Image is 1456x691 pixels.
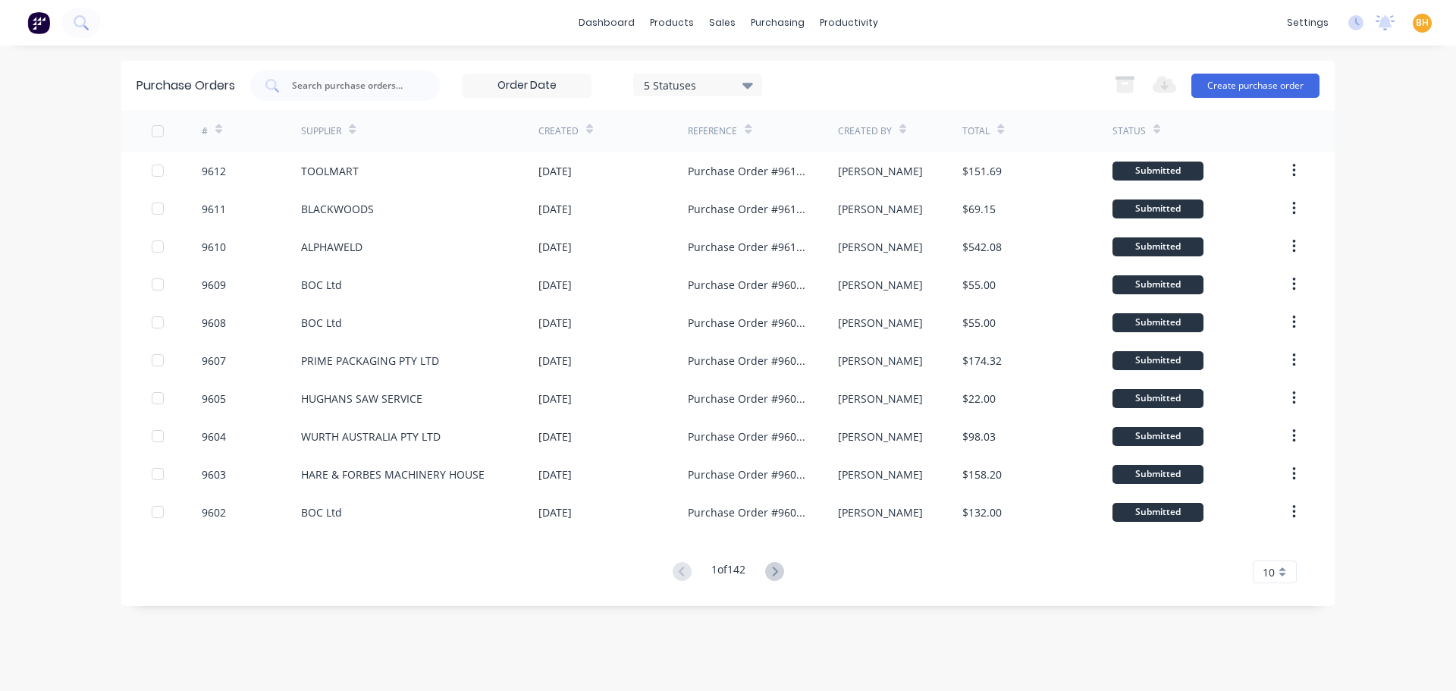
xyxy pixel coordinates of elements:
[1112,389,1203,408] div: Submitted
[202,466,226,482] div: 9603
[538,239,572,255] div: [DATE]
[838,239,923,255] div: [PERSON_NAME]
[538,353,572,369] div: [DATE]
[290,78,416,93] input: Search purchase orders...
[812,11,886,34] div: productivity
[301,201,374,217] div: BLACKWOODS
[701,11,743,34] div: sales
[136,77,235,95] div: Purchase Orders
[962,429,996,444] div: $98.03
[538,391,572,407] div: [DATE]
[202,353,226,369] div: 9607
[538,277,572,293] div: [DATE]
[301,277,342,293] div: BOC Ltd
[688,277,807,293] div: Purchase Order #9609 - BOC Ltd
[838,429,923,444] div: [PERSON_NAME]
[962,504,1002,520] div: $132.00
[1263,564,1275,580] span: 10
[1112,275,1203,294] div: Submitted
[202,277,226,293] div: 9609
[301,239,362,255] div: ALPHAWELD
[1191,74,1319,98] button: Create purchase order
[962,163,1002,179] div: $151.69
[838,466,923,482] div: [PERSON_NAME]
[838,391,923,407] div: [PERSON_NAME]
[301,391,422,407] div: HUGHANS SAW SERVICE
[688,239,807,255] div: Purchase Order #9610 - ALPHAWELD
[301,353,439,369] div: PRIME PACKAGING PTY LTD
[644,77,752,93] div: 5 Statuses
[202,315,226,331] div: 9608
[962,353,1002,369] div: $174.32
[27,11,50,34] img: Factory
[838,315,923,331] div: [PERSON_NAME]
[538,201,572,217] div: [DATE]
[642,11,701,34] div: products
[1112,162,1203,181] div: Submitted
[688,466,807,482] div: Purchase Order #9603 - HARE & FORBES MACHINERY HOUSE
[301,315,342,331] div: BOC Ltd
[571,11,642,34] a: dashboard
[838,353,923,369] div: [PERSON_NAME]
[301,429,441,444] div: WURTH AUSTRALIA PTY LTD
[202,504,226,520] div: 9602
[838,201,923,217] div: [PERSON_NAME]
[202,391,226,407] div: 9605
[962,124,990,138] div: Total
[538,124,579,138] div: Created
[1279,11,1336,34] div: settings
[463,74,591,97] input: Order Date
[688,429,807,444] div: Purchase Order #9604 - WURTH AUSTRALIA PTY LTD
[838,504,923,520] div: [PERSON_NAME]
[688,353,807,369] div: Purchase Order #9607 - PRIME PACKAGING PTY LTD
[202,239,226,255] div: 9610
[1416,16,1429,30] span: BH
[538,466,572,482] div: [DATE]
[688,391,807,407] div: Purchase Order #9605 - HUGHANS SAW SERVICE
[838,163,923,179] div: [PERSON_NAME]
[962,201,996,217] div: $69.15
[202,201,226,217] div: 9611
[301,466,485,482] div: HARE & FORBES MACHINERY HOUSE
[962,239,1002,255] div: $542.08
[301,504,342,520] div: BOC Ltd
[538,429,572,444] div: [DATE]
[1112,237,1203,256] div: Submitted
[838,124,892,138] div: Created By
[202,163,226,179] div: 9612
[711,561,745,583] div: 1 of 142
[301,163,359,179] div: TOOLMART
[1112,124,1146,138] div: Status
[688,201,807,217] div: Purchase Order #9611 - BLACKWOODS
[1112,351,1203,370] div: Submitted
[688,504,807,520] div: Purchase Order #9602 - BOC Ltd
[743,11,812,34] div: purchasing
[202,429,226,444] div: 9604
[202,124,208,138] div: #
[1112,465,1203,484] div: Submitted
[962,391,996,407] div: $22.00
[538,163,572,179] div: [DATE]
[538,504,572,520] div: [DATE]
[688,315,807,331] div: Purchase Order #9608 - BOC Ltd
[688,163,807,179] div: Purchase Order #9612 - TOOLMART
[838,277,923,293] div: [PERSON_NAME]
[1112,427,1203,446] div: Submitted
[962,315,996,331] div: $55.00
[538,315,572,331] div: [DATE]
[1112,503,1203,522] div: Submitted
[688,124,737,138] div: Reference
[962,277,996,293] div: $55.00
[301,124,341,138] div: Supplier
[1112,199,1203,218] div: Submitted
[1112,313,1203,332] div: Submitted
[962,466,1002,482] div: $158.20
